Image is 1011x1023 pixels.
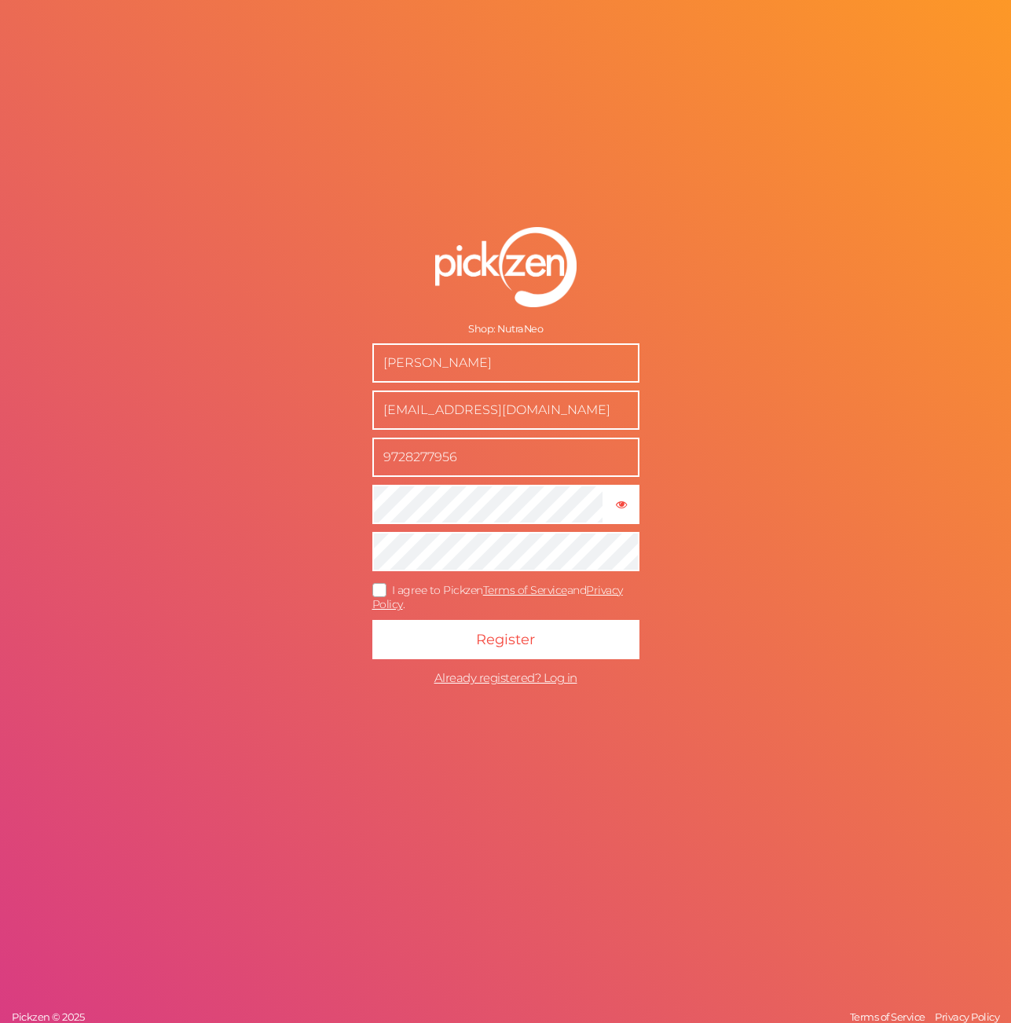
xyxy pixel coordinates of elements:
a: Terms of Service [483,583,567,597]
a: Privacy Policy [372,583,623,612]
img: pz-logo-white.png [435,227,577,307]
input: Name [372,343,639,383]
span: Already registered? Log in [434,670,577,685]
button: Register [372,620,639,659]
input: Phone [372,438,639,477]
span: I agree to Pickzen and . [372,583,623,612]
input: Business e-mail [372,390,639,430]
a: Privacy Policy [931,1010,1003,1023]
span: Terms of Service [850,1010,925,1023]
div: Shop: NutraNeo [372,323,639,335]
a: Terms of Service [846,1010,929,1023]
a: Pickzen © 2025 [8,1010,88,1023]
span: Register [476,631,535,648]
span: Privacy Policy [935,1010,999,1023]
